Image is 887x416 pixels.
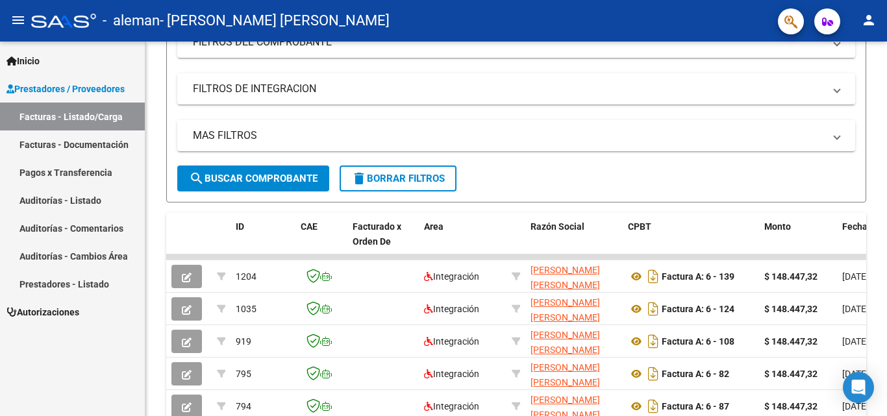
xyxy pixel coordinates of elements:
[177,27,855,58] mat-expansion-panel-header: FILTROS DEL COMPROBANTE
[842,401,869,411] span: [DATE]
[189,171,205,186] mat-icon: search
[6,54,40,68] span: Inicio
[623,213,759,270] datatable-header-cell: CPBT
[843,372,874,403] div: Open Intercom Messenger
[662,271,734,282] strong: Factura A: 6 - 139
[525,213,623,270] datatable-header-cell: Razón Social
[236,369,251,379] span: 795
[759,213,837,270] datatable-header-cell: Monto
[353,221,401,247] span: Facturado x Orden De
[764,221,791,232] span: Monto
[231,213,295,270] datatable-header-cell: ID
[193,82,824,96] mat-panel-title: FILTROS DE INTEGRACION
[764,369,818,379] strong: $ 148.447,32
[531,360,618,387] div: 27245880656
[628,221,651,232] span: CPBT
[662,401,729,411] strong: Factura A: 6 - 87
[531,295,618,323] div: 27245880656
[424,369,479,379] span: Integración
[531,265,600,290] span: [PERSON_NAME] [PERSON_NAME]
[531,297,600,323] span: [PERSON_NAME] [PERSON_NAME]
[531,330,600,355] span: [PERSON_NAME] [PERSON_NAME]
[160,6,390,35] span: - [PERSON_NAME] [PERSON_NAME]
[189,173,318,184] span: Buscar Comprobante
[531,263,618,290] div: 27245880656
[177,165,329,191] button: Buscar Comprobante
[531,328,618,355] div: 27245880656
[177,73,855,104] mat-expansion-panel-header: FILTROS DE INTEGRACION
[662,304,734,314] strong: Factura A: 6 - 124
[424,221,443,232] span: Area
[177,120,855,151] mat-expansion-panel-header: MAS FILTROS
[842,304,869,314] span: [DATE]
[340,165,456,191] button: Borrar Filtros
[236,336,251,347] span: 919
[531,221,584,232] span: Razón Social
[645,331,662,352] i: Descargar documento
[193,128,824,143] mat-panel-title: MAS FILTROS
[662,336,734,347] strong: Factura A: 6 - 108
[236,304,256,314] span: 1035
[419,213,506,270] datatable-header-cell: Area
[764,401,818,411] strong: $ 148.447,32
[351,173,445,184] span: Borrar Filtros
[347,213,419,270] datatable-header-cell: Facturado x Orden De
[662,369,729,379] strong: Factura A: 6 - 82
[103,6,160,35] span: - aleman
[424,401,479,411] span: Integración
[645,363,662,384] i: Descargar documento
[645,299,662,319] i: Descargar documento
[861,12,877,28] mat-icon: person
[764,336,818,347] strong: $ 148.447,32
[236,271,256,282] span: 1204
[6,305,79,319] span: Autorizaciones
[351,171,367,186] mat-icon: delete
[10,12,26,28] mat-icon: menu
[764,271,818,282] strong: $ 148.447,32
[842,336,869,347] span: [DATE]
[236,401,251,411] span: 794
[295,213,347,270] datatable-header-cell: CAE
[424,304,479,314] span: Integración
[301,221,318,232] span: CAE
[842,271,869,282] span: [DATE]
[424,336,479,347] span: Integración
[424,271,479,282] span: Integración
[842,369,869,379] span: [DATE]
[236,221,244,232] span: ID
[193,35,824,49] mat-panel-title: FILTROS DEL COMPROBANTE
[531,362,600,387] span: [PERSON_NAME] [PERSON_NAME]
[645,266,662,287] i: Descargar documento
[6,82,125,96] span: Prestadores / Proveedores
[764,304,818,314] strong: $ 148.447,32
